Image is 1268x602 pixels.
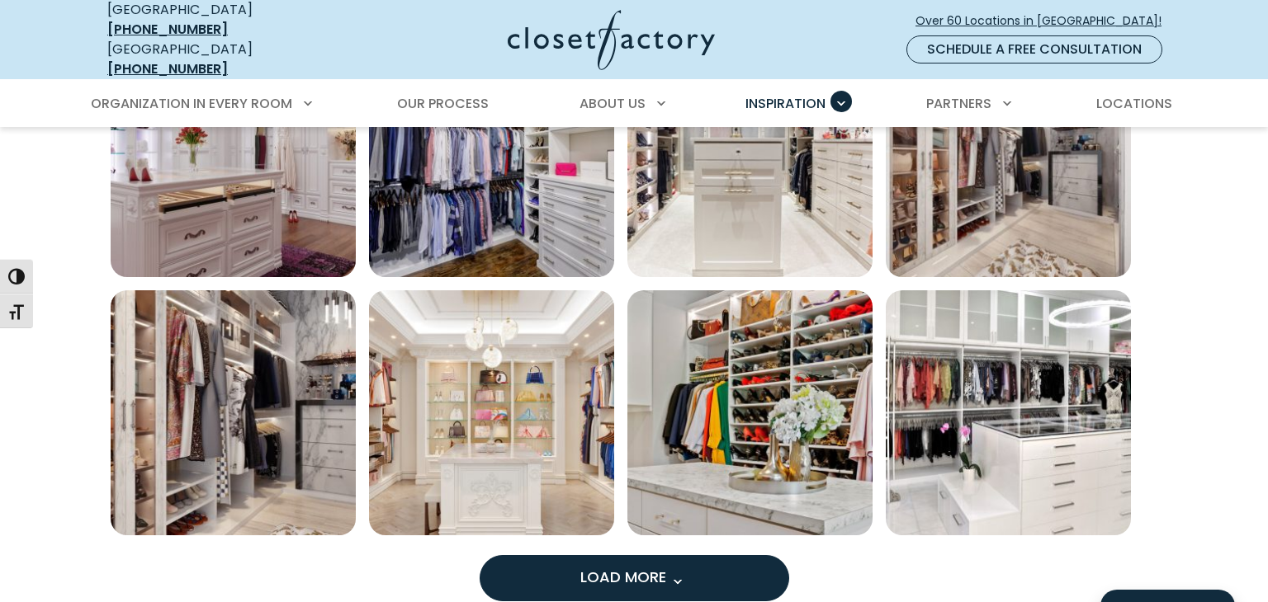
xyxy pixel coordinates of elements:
[906,35,1162,63] a: Schedule a Free Consultation
[107,40,347,79] div: [GEOGRAPHIC_DATA]
[916,12,1175,30] span: Over 60 Locations in [GEOGRAPHIC_DATA]!
[1096,94,1172,113] span: Locations
[745,94,826,113] span: Inspiration
[369,32,614,277] a: Open inspiration gallery to preview enlarged image
[627,32,873,277] a: Open inspiration gallery to preview enlarged image
[111,32,356,277] a: Open inspiration gallery to preview enlarged image
[627,290,873,535] a: Open inspiration gallery to preview enlarged image
[107,20,228,39] a: [PHONE_NUMBER]
[886,32,1131,277] a: Open inspiration gallery to preview enlarged image
[580,94,646,113] span: About Us
[886,290,1131,535] a: Open inspiration gallery to preview enlarged image
[627,290,873,535] img: Custom closet system in White Chocolate Melamine with full-height shoe shelving, double-hang ward...
[111,290,356,535] a: Open inspiration gallery to preview enlarged image
[926,94,991,113] span: Partners
[508,10,715,70] img: Closet Factory Logo
[627,32,873,277] img: Custom walk-in closet with white built-in shelving, hanging rods, and LED rod lighting, featuring...
[79,81,1189,127] nav: Primary Menu
[397,94,489,113] span: Our Process
[886,32,1131,277] img: Boutique-style closet with marble-finished Raised Panel doors, LED-lit shelves, and glass drawer ...
[369,290,614,535] img: White walk-in closet with ornate trim and crown molding, featuring glass shelving
[580,567,688,587] span: Load More
[111,290,356,535] img: Modern walk-in custom closet with white marble cabinetry
[107,59,228,78] a: [PHONE_NUMBER]
[369,290,614,535] a: Open inspiration gallery to preview enlarged image
[480,555,789,601] button: Load more inspiration gallery images
[369,32,614,277] img: Custom walk-in closet with white soft-close drawers and cabinetry, open shoe shelves, and organizers
[915,7,1176,35] a: Over 60 Locations in [GEOGRAPHIC_DATA]!
[91,94,292,113] span: Organization in Every Room
[111,32,356,277] img: Custom walk-in closet with wall-to-wall cabinetry, open shoe shelving with LED lighting, and cust...
[886,290,1131,535] img: Custom closet in white high gloss, featuring full-height hanging sections, glass display island w...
